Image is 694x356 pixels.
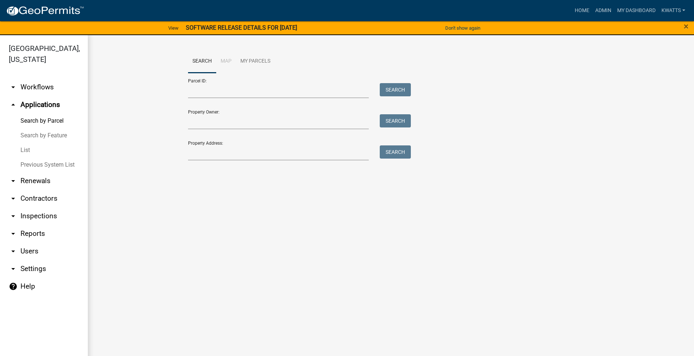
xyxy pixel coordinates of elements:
[165,22,181,34] a: View
[380,83,411,96] button: Search
[9,264,18,273] i: arrow_drop_down
[592,4,614,18] a: Admin
[684,22,689,31] button: Close
[9,100,18,109] i: arrow_drop_up
[572,4,592,18] a: Home
[9,282,18,291] i: help
[9,247,18,256] i: arrow_drop_down
[9,83,18,92] i: arrow_drop_down
[380,145,411,159] button: Search
[9,212,18,220] i: arrow_drop_down
[188,50,216,73] a: Search
[236,50,275,73] a: My Parcels
[186,24,297,31] strong: SOFTWARE RELEASE DETAILS FOR [DATE]
[9,194,18,203] i: arrow_drop_down
[442,22,483,34] button: Don't show again
[9,177,18,185] i: arrow_drop_down
[9,229,18,238] i: arrow_drop_down
[380,114,411,127] button: Search
[684,21,689,31] span: ×
[614,4,659,18] a: My Dashboard
[659,4,688,18] a: Kwatts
